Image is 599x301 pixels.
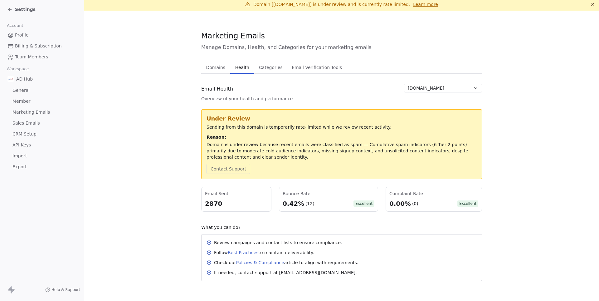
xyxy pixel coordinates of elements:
a: Best Practices [228,250,259,255]
div: If needed, contact support at [EMAIL_ADDRESS][DOMAIN_NAME]. [214,269,357,276]
div: (12) [305,200,314,207]
a: Policies & Compliance [236,260,284,265]
span: General [12,87,30,94]
div: Bounce Rate [283,190,374,197]
span: Categories [256,63,285,72]
span: Sales Emails [12,120,40,126]
a: CRM Setup [5,129,79,139]
a: Member [5,96,79,106]
span: Account [4,21,26,30]
span: Profile [15,32,29,38]
div: Under Review [207,115,477,123]
span: Excellent [457,200,478,207]
span: Billing & Subscription [15,43,62,49]
span: Workspace [4,64,32,74]
div: Follow to maintain deliverability. [214,249,314,256]
div: Review campaigns and contact lists to ensure compliance. [214,239,342,246]
div: 0.00% [389,199,411,208]
span: Excellent [353,200,374,207]
span: CRM Setup [12,131,37,137]
span: Export [12,164,27,170]
div: Domain is under review because recent emails were classified as spam — Cumulative spam indicators... [207,141,477,160]
span: [DOMAIN_NAME] [408,85,444,91]
div: 0.42% [283,199,304,208]
a: Import [5,151,79,161]
a: Settings [7,6,36,12]
a: Billing & Subscription [5,41,79,51]
span: Overview of your health and performance [201,96,293,102]
span: Health [233,63,252,72]
span: Manage Domains, Health, and Categories for your marketing emails [201,44,482,51]
span: AD Hub [16,76,33,82]
a: Team Members [5,52,79,62]
span: Email Health [201,85,233,93]
span: Marketing Emails [12,109,50,116]
div: Email Sent [205,190,268,197]
div: Complaint Rate [389,190,478,197]
a: Sales Emails [5,118,79,128]
span: Email Verification Tools [289,63,344,72]
div: 2870 [205,199,268,208]
div: (0) [412,200,418,207]
span: API Keys [12,142,31,148]
a: Help & Support [45,287,80,292]
a: Marketing Emails [5,107,79,117]
span: Member [12,98,31,105]
div: What you can do? [201,224,482,230]
button: Contact Support [207,164,250,174]
div: Sending from this domain is temporarily rate-limited while we review recent activity. [207,124,477,130]
span: Settings [15,6,36,12]
a: API Keys [5,140,79,150]
div: Reason: [207,134,477,140]
a: Export [5,162,79,172]
a: Learn more [413,1,438,7]
span: Domain [[DOMAIN_NAME]] is under review and is currently rate limited. [253,2,410,7]
span: Marketing Emails [201,31,265,41]
span: Domains [204,63,228,72]
span: Import [12,153,27,159]
span: Team Members [15,54,48,60]
span: Help & Support [51,287,80,292]
a: Profile [5,30,79,40]
div: Check our article to align with requirements. [214,259,358,266]
a: General [5,85,79,96]
img: Apiro%20data%20colour.png [7,76,14,82]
